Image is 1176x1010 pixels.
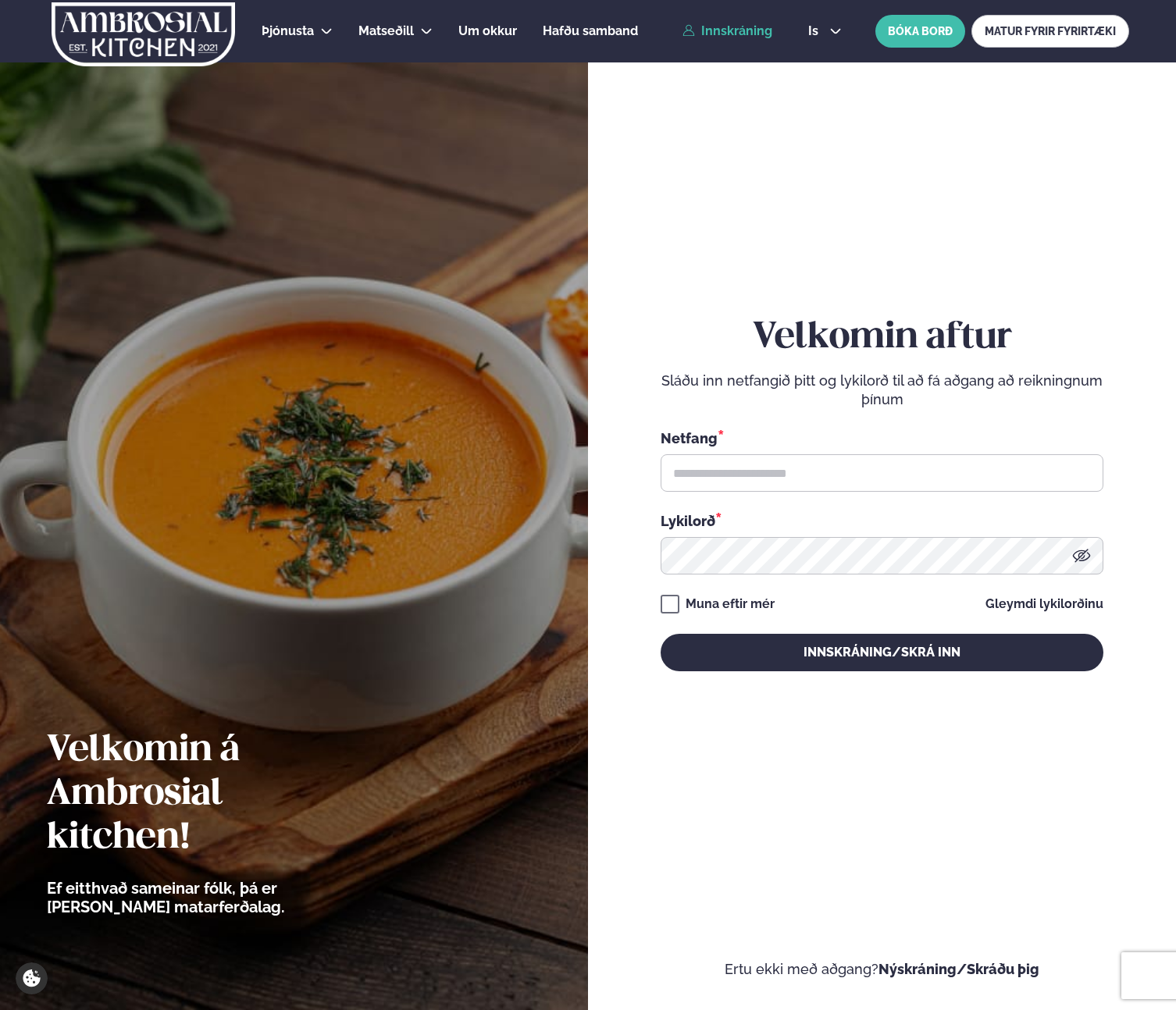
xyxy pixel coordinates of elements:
a: Matseðill [358,22,414,41]
a: MATUR FYRIR FYRIRTÆKI [971,15,1129,48]
a: Nýskráning/Skráðu þig [878,961,1039,977]
a: Innskráning [682,24,772,38]
div: Netfang [661,428,1103,448]
h2: Velkomin aftur [661,316,1103,360]
a: Cookie settings [16,962,48,994]
button: is [796,25,854,37]
p: Ef eitthvað sameinar fólk, þá er [PERSON_NAME] matarferðalag. [47,879,371,916]
p: Ertu ekki með aðgang? [635,960,1129,979]
p: Sláðu inn netfangið þitt og lykilorð til að fá aðgang að reikningnum þínum [661,372,1103,409]
span: Um okkur [458,23,517,38]
img: logo [50,2,237,66]
span: is [808,25,823,37]
span: Þjónusta [262,23,314,38]
button: Innskráning/Skrá inn [661,634,1103,671]
span: Hafðu samband [543,23,638,38]
a: Um okkur [458,22,517,41]
h2: Velkomin á Ambrosial kitchen! [47,729,371,860]
a: Þjónusta [262,22,314,41]
a: Gleymdi lykilorðinu [985,598,1103,610]
a: Hafðu samband [543,22,638,41]
div: Lykilorð [661,510,1103,531]
span: Matseðill [358,23,414,38]
button: BÓKA BORÐ [875,15,965,48]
